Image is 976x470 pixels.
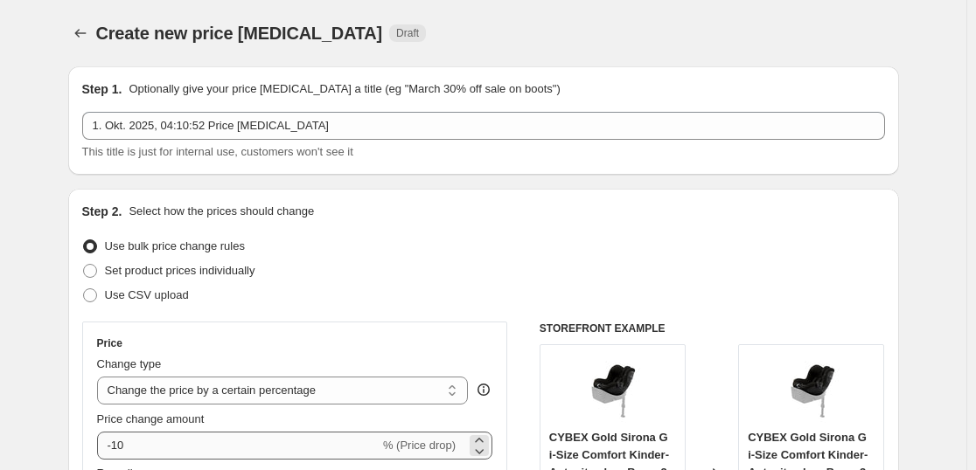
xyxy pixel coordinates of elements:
[82,80,122,98] h2: Step 1.
[82,145,353,158] span: This title is just for internal use, customers won't see it
[475,381,492,398] div: help
[96,24,383,43] span: Create new price [MEDICAL_DATA]
[383,439,456,452] span: % (Price drop)
[105,264,255,277] span: Set product prices individually
[97,412,205,425] span: Price change amount
[129,80,560,98] p: Optionally give your price [MEDICAL_DATA] a title (eg "March 30% off sale on boots")
[82,112,885,140] input: 30% off holiday sale
[97,357,162,370] span: Change type
[577,354,647,424] img: 511prKGpwPL_80x.jpg
[97,432,380,460] input: -15
[129,203,314,220] p: Select how the prices should change
[540,321,885,335] h6: STOREFRONT EXAMPLE
[105,288,189,301] span: Use CSV upload
[105,239,245,252] span: Use bulk price change rules
[396,26,419,40] span: Draft
[777,354,847,424] img: 511prKGpwPL_80x.jpg
[97,336,122,350] h3: Price
[82,203,122,220] h2: Step 2.
[68,21,93,45] button: Price change jobs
